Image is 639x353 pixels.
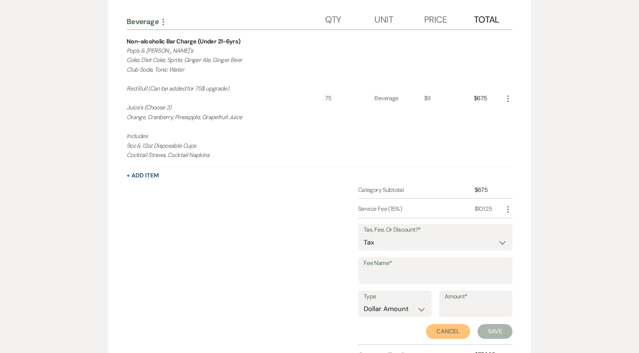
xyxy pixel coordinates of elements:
div: Beverage [127,17,325,26]
div: $675 [475,186,504,195]
label: Tax, Fee, Or Discount?* [364,225,507,235]
p: Pop's & [PERSON_NAME]'s Coke, Diet Coke, Sprite, Ginger Ale, Ginger Beer Club Soda, Tonic Water R... [127,46,305,160]
div: $9 [424,30,474,167]
div: $101.25 [475,205,504,213]
div: Category Subtotal [358,186,475,195]
div: Total [474,7,504,29]
div: Price [424,7,474,29]
button: Save [478,324,512,339]
button: + Add Item [127,173,159,179]
div: Unit [374,7,424,29]
div: Qty [325,7,375,29]
div: Service Fee (15%) [358,205,475,213]
div: Non-alcoholic Bar Charge (Under 21-6yrs) [127,37,240,46]
div: $675 [474,30,504,167]
label: Amount* [445,291,507,302]
div: 75 [325,30,375,167]
label: Fee Name* [364,258,507,269]
button: Cancel [426,324,471,339]
label: Type [364,291,426,302]
div: Beverage [374,30,424,167]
